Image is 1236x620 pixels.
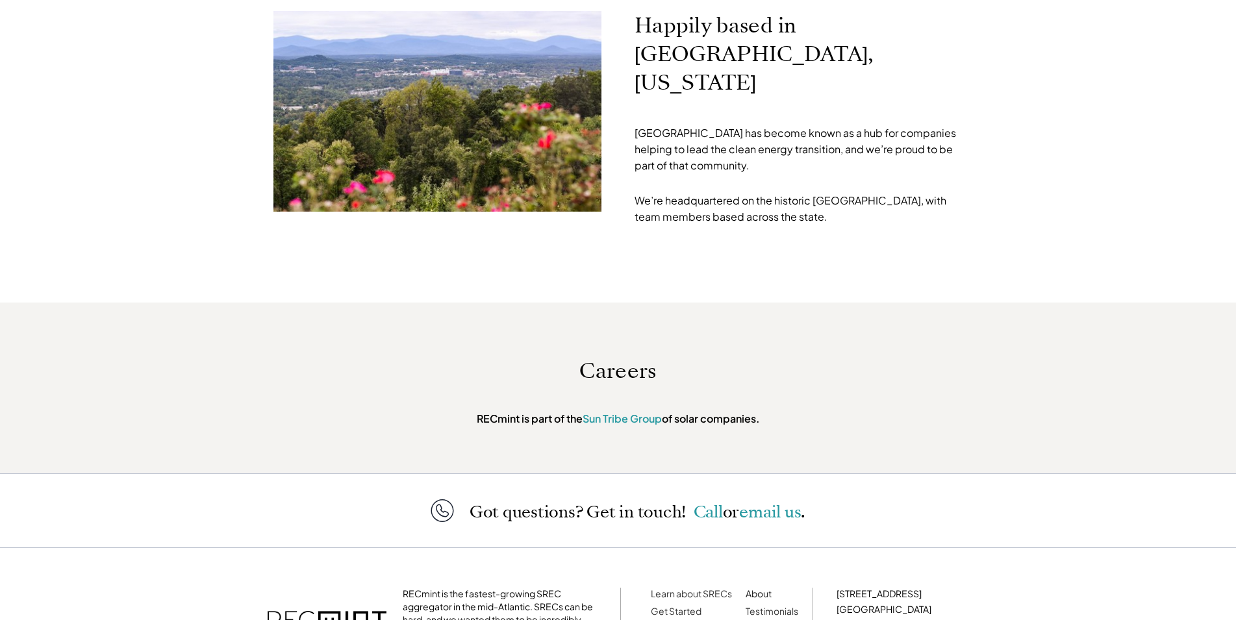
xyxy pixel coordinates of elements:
p: Got questions? Get in touch! [470,503,805,521]
p: Happily based in [GEOGRAPHIC_DATA], [US_STATE] [635,11,963,97]
a: email us [739,501,801,523]
span: or [723,501,740,523]
a: Testimonials [746,605,798,617]
a: About [746,588,772,599]
p: [STREET_ADDRESS] [837,587,968,600]
p: [GEOGRAPHIC_DATA] [837,602,968,615]
a: Get Started [651,605,701,617]
a: Sun Tribe Group [583,412,662,425]
p: Careers [322,358,914,383]
a: Learn about SRECs [651,588,732,599]
span: . [801,501,805,523]
p: [GEOGRAPHIC_DATA] has become known as a hub for companies helping to lead the clean energy transi... [635,125,963,173]
a: Call [694,501,723,523]
p: RECmint is part of the of solar companies. [322,412,914,425]
p: We’re headquartered on the historic [GEOGRAPHIC_DATA], with team members based across the state. [635,176,963,225]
